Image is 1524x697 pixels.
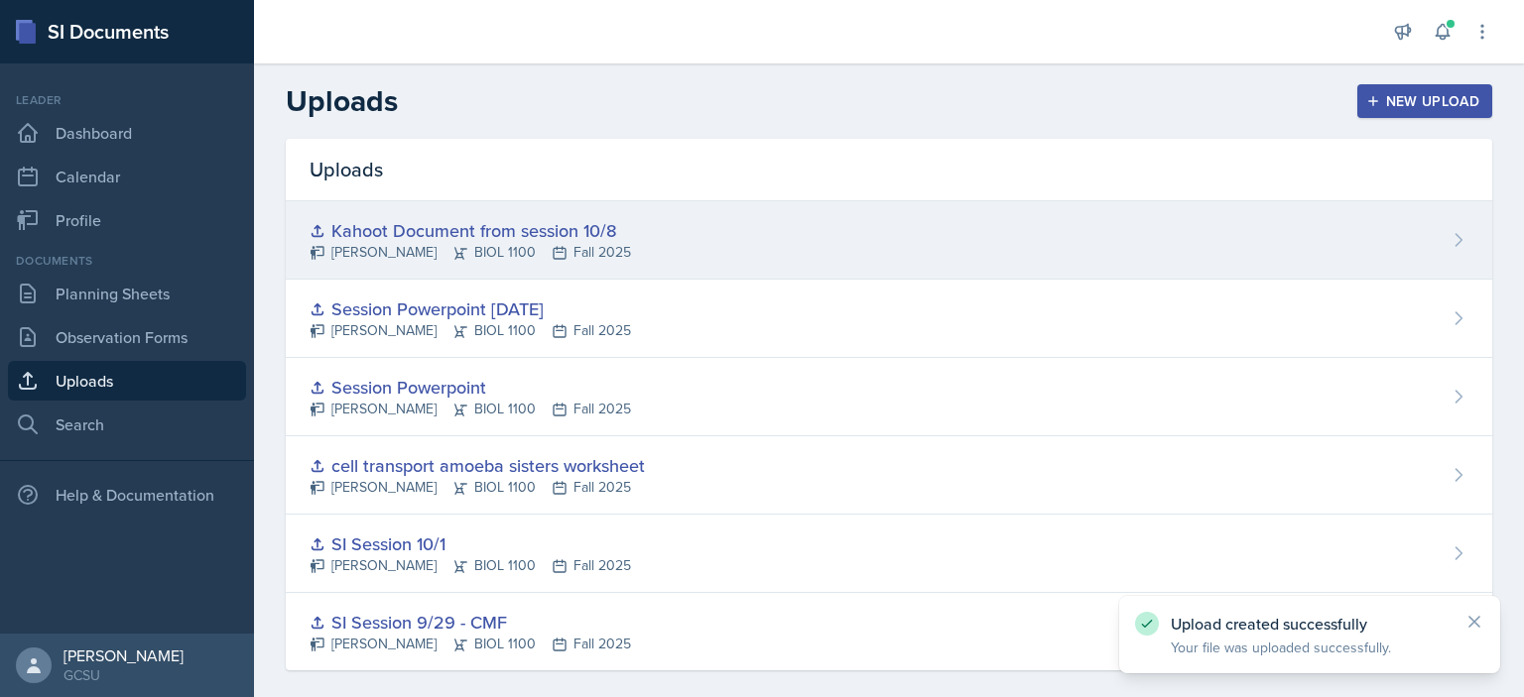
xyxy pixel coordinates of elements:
[310,295,631,322] div: Session Powerpoint [DATE]
[63,645,184,665] div: [PERSON_NAME]
[310,399,631,419] div: [PERSON_NAME] BIOL 1100 Fall 2025
[310,555,631,576] div: [PERSON_NAME] BIOL 1100 Fall 2025
[1357,84,1493,118] button: New Upload
[1171,638,1449,657] p: Your file was uploaded successfully.
[286,83,398,119] h2: Uploads
[310,634,631,654] div: [PERSON_NAME] BIOL 1100 Fall 2025
[286,280,1492,358] a: Session Powerpoint [DATE] [PERSON_NAME]BIOL 1100Fall 2025
[8,157,246,196] a: Calendar
[310,609,631,636] div: SI Session 9/29 - CMF
[310,242,631,263] div: [PERSON_NAME] BIOL 1100 Fall 2025
[310,374,631,401] div: Session Powerpoint
[8,317,246,357] a: Observation Forms
[310,320,631,341] div: [PERSON_NAME] BIOL 1100 Fall 2025
[286,436,1492,515] a: cell transport amoeba sisters worksheet [PERSON_NAME]BIOL 1100Fall 2025
[286,593,1492,670] a: SI Session 9/29 - CMF [PERSON_NAME]BIOL 1100Fall 2025
[8,91,246,109] div: Leader
[8,200,246,240] a: Profile
[310,530,631,557] div: SI Session 10/1
[1171,614,1449,634] p: Upload created successfully
[310,452,645,479] div: cell transport amoeba sisters worksheet
[8,113,246,153] a: Dashboard
[8,405,246,444] a: Search
[310,217,631,244] div: Kahoot Document from session 10/8
[8,475,246,515] div: Help & Documentation
[8,252,246,270] div: Documents
[286,201,1492,280] a: Kahoot Document from session 10/8 [PERSON_NAME]BIOL 1100Fall 2025
[286,358,1492,436] a: Session Powerpoint [PERSON_NAME]BIOL 1100Fall 2025
[310,477,645,498] div: [PERSON_NAME] BIOL 1100 Fall 2025
[63,665,184,685] div: GCSU
[286,139,1492,201] div: Uploads
[8,274,246,313] a: Planning Sheets
[8,361,246,401] a: Uploads
[286,515,1492,593] a: SI Session 10/1 [PERSON_NAME]BIOL 1100Fall 2025
[1370,93,1480,109] div: New Upload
